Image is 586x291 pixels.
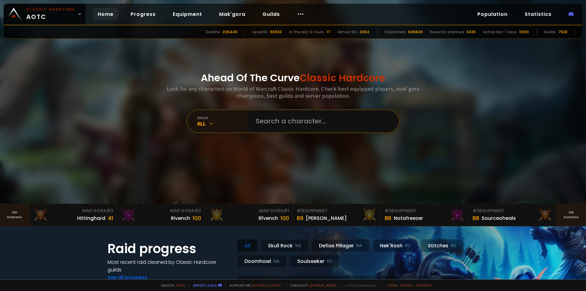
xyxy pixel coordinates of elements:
div: All [197,120,248,127]
div: 88 [385,214,391,222]
a: #2Equipment88Notafreezer [381,204,469,226]
a: a fan [176,283,185,288]
span: Made by [157,283,185,288]
div: 846849 [408,29,423,35]
h3: Look for any characters on World of Warcraft Classic Hardcore. Check best equipped players, mak'g... [164,85,422,99]
div: Active last 7 days [483,29,517,35]
div: [PERSON_NAME] [306,214,347,222]
span: Support me, [226,283,283,288]
span: Checkout [286,283,336,288]
div: 10910 [519,29,529,35]
small: EU [327,258,332,264]
div: Level 60 [252,29,268,35]
div: In the last 12 hours [289,29,324,35]
div: Sourceoheals [482,214,516,222]
div: Nek'Rosh [372,239,418,252]
div: Guilds [544,29,556,35]
div: realm [197,115,248,120]
div: Deaths [206,29,220,35]
div: Rîvench [259,214,278,222]
div: 66923 [270,29,282,35]
div: Defias Pillager [311,239,370,252]
a: Home [93,8,118,20]
a: Seeranking [557,204,586,226]
div: Equipment [297,208,377,214]
a: Classic HardcoreAOTC [4,4,85,24]
span: # 1 [283,208,289,214]
small: NA [273,258,280,264]
div: Notafreezer [394,214,423,222]
a: Equipment [168,8,207,20]
div: 41 [108,214,113,222]
a: Mak'Gora#1Rîvench100 [205,204,293,226]
div: Doomhowl [237,255,287,268]
span: # 1 [297,208,302,214]
a: Mak'Gora#3Hittinghard41 [29,204,117,226]
span: # 3 [472,208,479,214]
a: Terms [387,283,398,288]
div: Equipment [385,208,465,214]
div: Soulseeker [290,255,340,268]
div: Mak'Gora [209,208,289,214]
span: # 3 [106,208,113,214]
a: Mak'Gora#2Rivench100 [117,204,205,226]
a: Progress [126,8,161,20]
div: Equipment [472,208,553,214]
div: Mak'Gora [121,208,201,214]
small: NA [295,243,301,249]
div: 206449 [222,29,237,35]
a: See all progress [107,274,147,281]
div: 88 [472,214,479,222]
div: 3435 [466,29,476,35]
div: All [237,239,258,252]
div: Almost 60 [338,29,357,35]
small: EU [405,243,410,249]
div: 100 [193,214,201,222]
span: AOTC [26,7,75,21]
a: Consent [416,283,432,288]
div: Stitches [420,239,464,252]
h4: Most recent raid cleaned by Classic Hardcore guilds [107,258,230,274]
div: 7538 [558,29,567,35]
div: 17 [327,29,330,35]
span: # 2 [194,208,201,214]
h1: Raid progress [107,239,230,258]
a: Buy me a coffee [252,283,283,288]
div: Hittinghard [77,214,105,222]
span: v. d752d5 - production [340,283,377,288]
div: 89 [297,214,303,222]
a: #1Equipment89[PERSON_NAME] [293,204,381,226]
a: Report a bug [193,283,217,288]
a: Guilds [258,8,285,20]
div: Characters [384,29,406,35]
div: 2064 [360,29,369,35]
div: 100 [280,214,289,222]
div: Mak'Gora [33,208,113,214]
span: # 2 [385,208,392,214]
a: Mak'gora [214,8,250,20]
small: NA [356,243,362,249]
div: Skull Rock [260,239,309,252]
a: [DOMAIN_NAME] [310,283,336,288]
div: Recently scanned [430,29,464,35]
a: Privacy [400,283,414,288]
small: Classic Hardcore [26,7,75,12]
input: Search a character... [252,110,391,132]
small: EU [451,243,456,249]
a: Population [472,8,512,20]
a: Statistics [520,8,556,20]
a: #3Equipment88Sourceoheals [469,204,557,226]
span: Classic Hardcore [300,71,385,85]
h1: Ahead Of The Curve [201,71,385,85]
div: Rivench [171,214,190,222]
